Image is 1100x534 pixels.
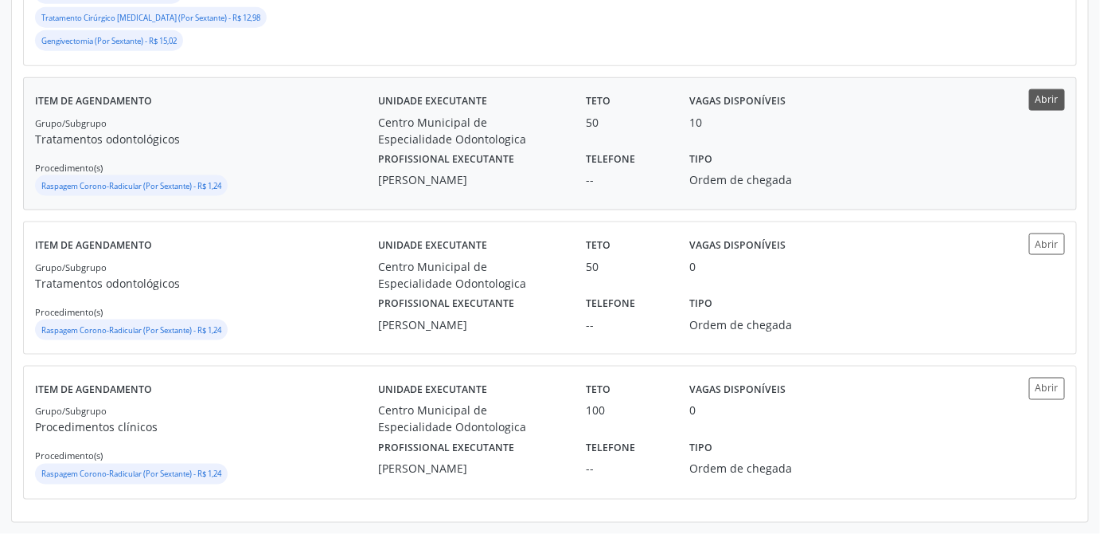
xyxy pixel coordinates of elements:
[41,325,221,336] small: Raspagem Corono-Radicular (Por Sextante) - R$ 1,24
[690,147,713,172] label: Tipo
[41,36,177,46] small: Gengivectomia (Por Sextante) - R$ 15,02
[41,181,221,191] small: Raspagem Corono-Radicular (Por Sextante) - R$ 1,24
[1029,378,1065,399] button: Abrir
[378,234,487,258] label: Unidade executante
[586,258,667,275] div: 50
[35,234,152,258] label: Item de agendamento
[378,402,564,436] div: Centro Municipal de Especialidade Odontologica
[35,306,103,318] small: Procedimento(s)
[690,292,713,316] label: Tipo
[35,378,152,402] label: Item de agendamento
[1029,234,1065,255] button: Abrir
[35,450,103,462] small: Procedimento(s)
[690,89,786,114] label: Vagas disponíveis
[35,89,152,114] label: Item de agendamento
[35,261,107,273] small: Grupo/Subgrupo
[586,378,610,402] label: Teto
[586,316,667,333] div: --
[378,436,514,461] label: Profissional executante
[586,461,667,477] div: --
[586,292,635,316] label: Telefone
[586,234,610,258] label: Teto
[690,258,696,275] div: 0
[690,402,696,419] div: 0
[378,461,564,477] div: [PERSON_NAME]
[378,292,514,316] label: Profissional executante
[586,147,635,172] label: Telefone
[1029,89,1065,111] button: Abrir
[41,13,260,23] small: Tratamento Cirúrgico [MEDICAL_DATA] (Por Sextante) - R$ 12,98
[378,171,564,188] div: [PERSON_NAME]
[35,117,107,129] small: Grupo/Subgrupo
[586,402,667,419] div: 100
[586,89,610,114] label: Teto
[586,436,635,461] label: Telefone
[690,114,703,131] div: 10
[35,275,378,292] p: Tratamentos odontológicos
[690,234,786,258] label: Vagas disponíveis
[690,316,824,333] div: Ordem de chegada
[35,419,378,436] p: Procedimentos clínicos
[35,162,103,174] small: Procedimento(s)
[378,316,564,333] div: [PERSON_NAME]
[378,147,514,172] label: Profissional executante
[690,436,713,461] label: Tipo
[41,469,221,480] small: Raspagem Corono-Radicular (Por Sextante) - R$ 1,24
[586,114,667,131] div: 50
[690,461,824,477] div: Ordem de chegada
[690,171,824,188] div: Ordem de chegada
[378,258,564,292] div: Centro Municipal de Especialidade Odontologica
[378,378,487,402] label: Unidade executante
[378,89,487,114] label: Unidade executante
[690,378,786,402] label: Vagas disponíveis
[378,114,564,147] div: Centro Municipal de Especialidade Odontologica
[35,131,378,147] p: Tratamentos odontológicos
[35,406,107,418] small: Grupo/Subgrupo
[586,171,667,188] div: --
